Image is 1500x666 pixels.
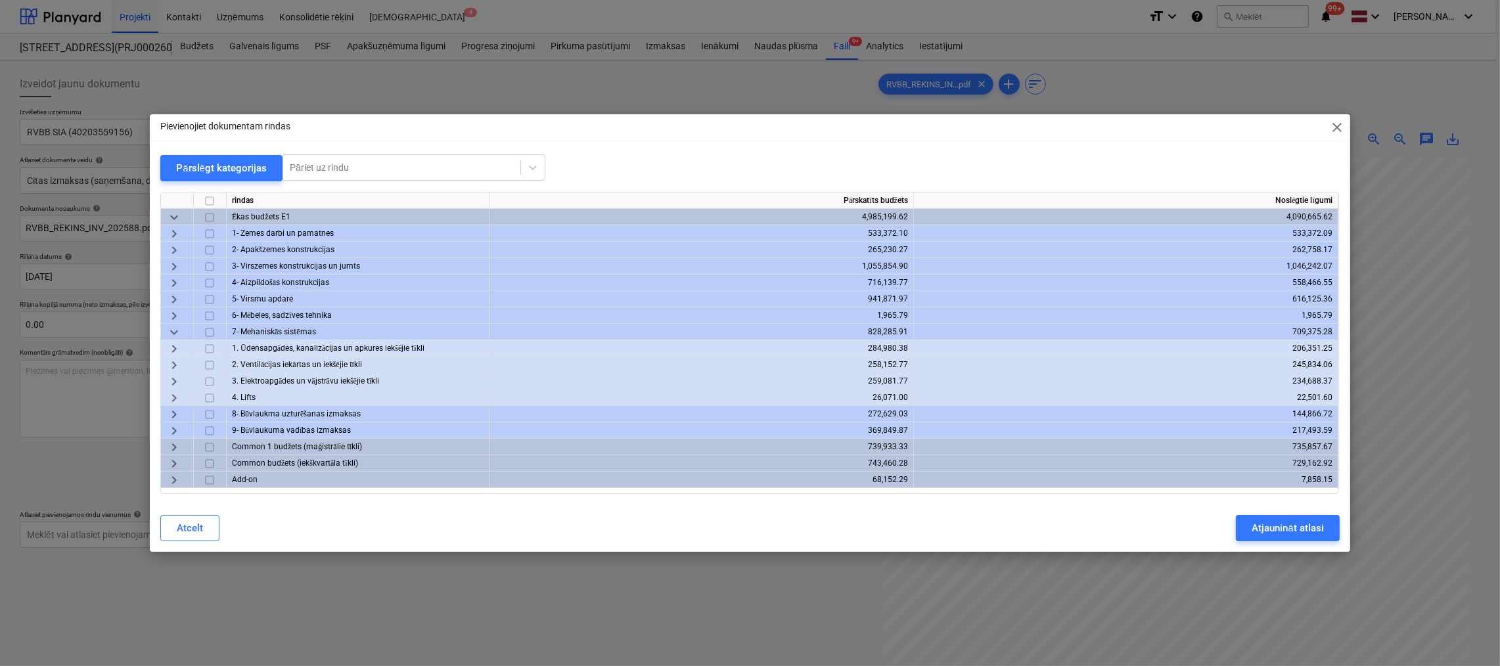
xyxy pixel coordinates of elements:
div: 217,493.59 [919,422,1332,439]
iframe: Chat Widget [1434,603,1500,666]
span: 8- Būvlaukma uzturēšanas izmaksas [232,409,361,418]
div: 258,152.77 [495,357,908,373]
span: 6- Mēbeles, sadzīves tehnika [232,311,332,320]
div: Pārskatīts budžets [489,192,914,209]
span: keyboard_arrow_down [166,210,182,225]
div: 284,980.38 [495,340,908,357]
div: 206,351.25 [919,340,1332,357]
span: keyboard_arrow_right [166,292,182,307]
span: 9- Būvlaukuma vadības izmaksas [232,426,351,435]
div: 941,871.97 [495,291,908,307]
span: keyboard_arrow_right [166,374,182,389]
div: Noslēgtie līgumi [914,192,1338,209]
span: 1- Zemes darbi un pamatnes [232,229,334,238]
span: Common budžets (iekškvartāla tīkli) [232,458,358,468]
div: 262,758.17 [919,242,1332,258]
div: 616,125.36 [919,291,1332,307]
span: keyboard_arrow_right [166,423,182,439]
span: Ēkas budžets E1 [232,212,290,221]
div: 558,466.55 [919,275,1332,291]
div: 265,230.27 [495,242,908,258]
div: 144,866.72 [919,406,1332,422]
span: keyboard_arrow_right [166,439,182,455]
span: keyboard_arrow_right [166,341,182,357]
span: 2. Ventilācijas iekārtas un iekšējie tīkli [232,360,362,369]
span: keyboard_arrow_right [166,275,182,291]
span: 4. Lifts [232,393,256,402]
span: keyboard_arrow_right [166,226,182,242]
div: 735,857.67 [919,439,1332,455]
div: 68,152.29 [495,472,908,488]
div: 234,688.37 [919,373,1332,389]
div: 533,372.10 [495,225,908,242]
span: keyboard_arrow_down [166,324,182,340]
div: 4,985,199.62 [495,209,908,225]
span: keyboard_arrow_right [166,407,182,422]
span: keyboard_arrow_right [166,259,182,275]
p: Pievienojiet dokumentam rindas [160,120,290,133]
span: keyboard_arrow_right [166,308,182,324]
div: 709,375.28 [919,324,1332,340]
div: 533,372.09 [919,225,1332,242]
span: 2- Apakšzemes konstrukcijas [232,245,334,254]
span: Common 1 budžets (maģistrālie tīkli) [232,442,362,451]
span: 7- Mehaniskās sistēmas [232,327,316,336]
span: keyboard_arrow_right [166,242,182,258]
div: 369,849.87 [495,422,908,439]
span: keyboard_arrow_right [166,472,182,488]
div: 259,081.77 [495,373,908,389]
span: Add-on [232,475,258,484]
div: Pārslēgt kategorijas [176,160,267,177]
span: keyboard_arrow_right [166,390,182,406]
div: 26,071.00 [495,389,908,406]
div: rindas [227,192,489,209]
div: 1,965.79 [919,307,1332,324]
span: 1. Ūdensapgādes, kanalizācijas un apkures iekšējie tīkli [232,344,424,353]
div: 272,629.03 [495,406,908,422]
span: keyboard_arrow_right [166,456,182,472]
span: 5- Virsmu apdare [232,294,293,303]
div: 743,460.28 [495,455,908,472]
div: 739,933.33 [495,439,908,455]
div: 1,055,854.90 [495,258,908,275]
span: 3. Elektroapgādes un vājstrāvu iekšējie tīkli [232,376,379,386]
span: keyboard_arrow_right [166,357,182,373]
button: Atcelt [160,515,219,541]
div: Atcelt [177,520,203,537]
div: 245,834.06 [919,357,1332,373]
div: 1,965.79 [495,307,908,324]
span: close [1329,120,1345,135]
div: 729,162.92 [919,455,1332,472]
div: 716,139.77 [495,275,908,291]
button: Pārslēgt kategorijas [160,155,283,181]
div: 828,285.91 [495,324,908,340]
div: 7,858.15 [919,472,1332,488]
div: 1,046,242.07 [919,258,1332,275]
button: Atjaunināt atlasi [1236,515,1339,541]
div: 22,501.60 [919,389,1332,406]
span: 4- Aizpildošās konstrukcijas [232,278,329,287]
div: 4,090,665.62 [919,209,1332,225]
span: 3- Virszemes konstrukcijas un jumts [232,261,360,271]
div: Atjaunināt atlasi [1252,520,1323,537]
